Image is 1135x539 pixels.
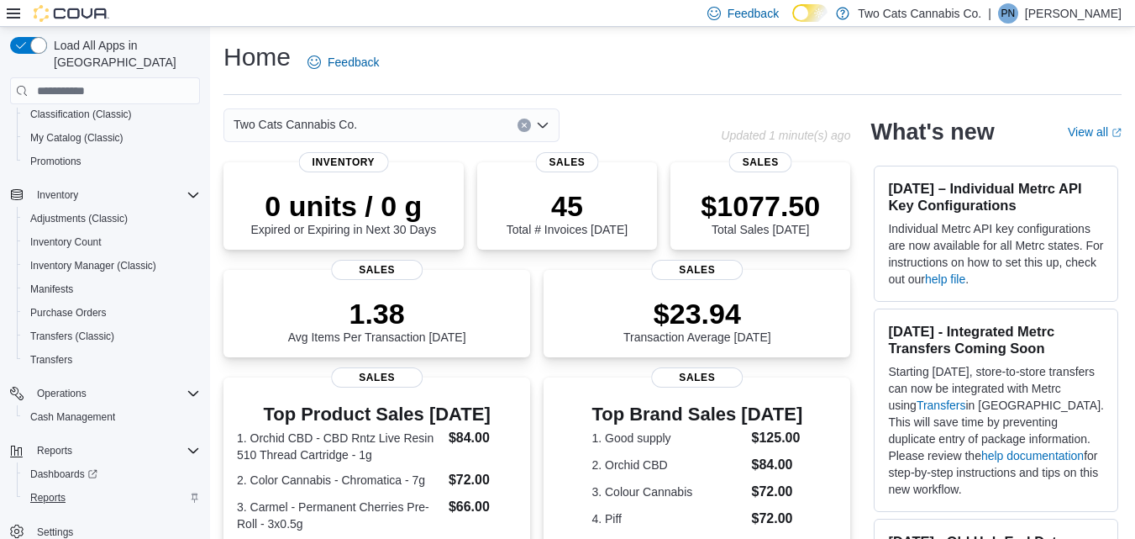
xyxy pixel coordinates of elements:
div: Transaction Average [DATE] [623,297,771,344]
span: Sales [651,260,744,280]
button: Cash Management [17,405,207,429]
button: Operations [30,383,93,404]
span: Classification (Classic) [24,104,200,124]
span: Reports [30,491,66,505]
span: My Catalog (Classic) [24,128,200,148]
dd: $84.00 [449,428,517,448]
span: Inventory [37,188,78,202]
span: Feedback [328,54,379,71]
p: Two Cats Cannabis Co. [858,3,981,24]
span: Inventory [299,152,389,172]
p: 45 [507,189,628,223]
span: Manifests [30,283,73,296]
img: Cova [34,5,109,22]
button: Operations [3,382,207,405]
span: Dashboards [30,468,97,481]
div: Total # Invoices [DATE] [507,189,628,236]
button: Reports [3,439,207,462]
a: Reports [24,488,72,508]
span: Load All Apps in [GEOGRAPHIC_DATA] [47,37,200,71]
a: Dashboards [17,462,207,486]
dd: $72.00 [752,482,803,502]
p: Starting [DATE], store-to-store transfers can now be integrated with Metrc using in [GEOGRAPHIC_D... [888,363,1104,498]
span: Purchase Orders [24,303,200,323]
span: Operations [37,387,87,400]
svg: External link [1111,128,1122,138]
button: Promotions [17,150,207,173]
h2: What's new [870,119,994,145]
a: View allExternal link [1068,125,1122,139]
div: Avg Items Per Transaction [DATE] [288,297,466,344]
span: Feedback [728,5,779,22]
dt: 2. Orchid CBD [591,457,744,473]
span: Sales [331,367,423,388]
a: Inventory Count [24,232,108,252]
a: Transfers [917,399,966,412]
a: Dashboards [24,464,104,484]
button: Clear input [518,119,531,132]
span: Promotions [24,151,200,172]
button: Adjustments (Classic) [17,207,207,230]
span: Transfers (Classic) [24,326,200,346]
span: Inventory Count [24,232,200,252]
span: Cash Management [24,407,200,427]
a: Cash Management [24,407,122,427]
dd: $72.00 [449,470,517,490]
h3: Top Brand Sales [DATE] [591,404,802,425]
span: Sales [331,260,423,280]
span: Sales [729,152,792,172]
span: Classification (Classic) [30,108,132,121]
dd: $66.00 [449,497,517,517]
p: 1.38 [288,297,466,330]
a: Transfers (Classic) [24,326,121,346]
h1: Home [223,40,291,74]
span: Inventory Manager (Classic) [24,256,200,276]
a: Feedback [301,45,386,79]
p: $23.94 [623,297,771,330]
span: Two Cats Cannabis Co. [234,114,357,135]
h3: Top Product Sales [DATE] [237,404,517,425]
span: Inventory [30,185,200,205]
span: Reports [30,441,200,461]
dt: 2. Color Cannabis - Chromatica - 7g [237,472,442,489]
a: help documentation [981,449,1084,462]
span: My Catalog (Classic) [30,131,123,145]
dd: $84.00 [752,455,803,475]
span: Settings [37,526,73,539]
a: Transfers [24,350,79,370]
p: $1077.50 [701,189,820,223]
button: Reports [30,441,79,461]
span: Adjustments (Classic) [24,209,200,229]
span: Cash Management [30,410,115,424]
span: Reports [24,488,200,508]
span: Sales [651,367,744,388]
span: Dashboards [24,464,200,484]
p: | [988,3,991,24]
dt: 1. Good supply [591,430,744,447]
span: Promotions [30,155,81,168]
button: Transfers [17,348,207,372]
button: Manifests [17,277,207,301]
a: Promotions [24,151,88,172]
div: Pearl Naven [998,3,1018,24]
button: Inventory Count [17,230,207,254]
p: Individual Metrc API key configurations are now available for all Metrc states. For instructions ... [888,220,1104,288]
button: Inventory [3,183,207,207]
input: Dark Mode [792,4,828,22]
button: Reports [17,486,207,510]
span: Purchase Orders [30,306,107,320]
span: Transfers (Classic) [30,330,114,343]
span: PN [1001,3,1016,24]
dt: 3. Colour Cannabis [591,484,744,500]
dd: $72.00 [752,509,803,529]
span: Inventory Manager (Classic) [30,259,156,272]
dt: 1. Orchid CBD - CBD Rntz Live Resin 510 Thread Cartridge - 1g [237,430,442,463]
a: Manifests [24,279,80,299]
h3: [DATE] - Integrated Metrc Transfers Coming Soon [888,323,1104,357]
p: 0 units / 0 g [250,189,436,223]
span: Transfers [24,350,200,370]
span: Reports [37,444,72,457]
button: Inventory [30,185,85,205]
button: Inventory Manager (Classic) [17,254,207,277]
a: Inventory Manager (Classic) [24,256,163,276]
